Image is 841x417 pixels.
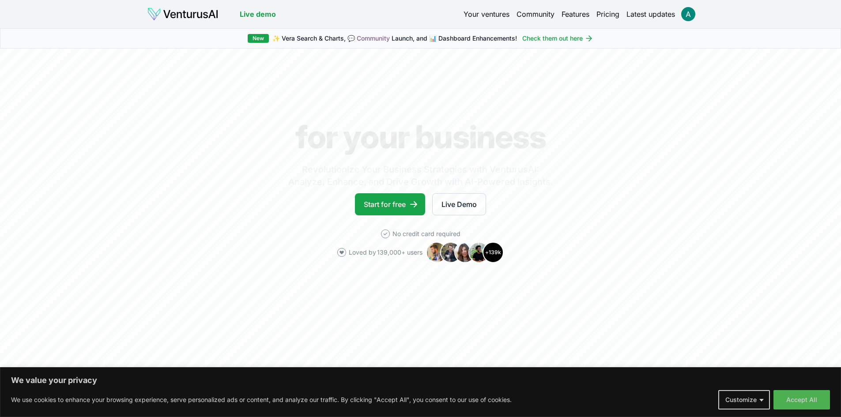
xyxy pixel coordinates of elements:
[272,34,517,43] span: ✨ Vera Search & Charts, 💬 Launch, and 📊 Dashboard Enhancements!
[147,7,219,21] img: logo
[773,390,830,409] button: Accept All
[562,9,589,19] a: Features
[626,9,675,19] a: Latest updates
[11,375,830,386] p: We value your privacy
[464,9,509,19] a: Your ventures
[432,193,486,215] a: Live Demo
[355,193,425,215] a: Start for free
[11,394,512,405] p: We use cookies to enhance your browsing experience, serve personalized ads or content, and analyz...
[357,34,390,42] a: Community
[517,9,554,19] a: Community
[468,242,490,263] img: Avatar 4
[240,9,276,19] a: Live demo
[248,34,269,43] div: New
[522,34,593,43] a: Check them out here
[454,242,475,263] img: Avatar 3
[440,242,461,263] img: Avatar 2
[718,390,770,409] button: Customize
[596,9,619,19] a: Pricing
[426,242,447,263] img: Avatar 1
[681,7,695,21] img: ACg8ocJ2cY46EKChPmtgWuNl76GehavIFzxUC7sPvz93YigFwFeErxmD=s96-c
